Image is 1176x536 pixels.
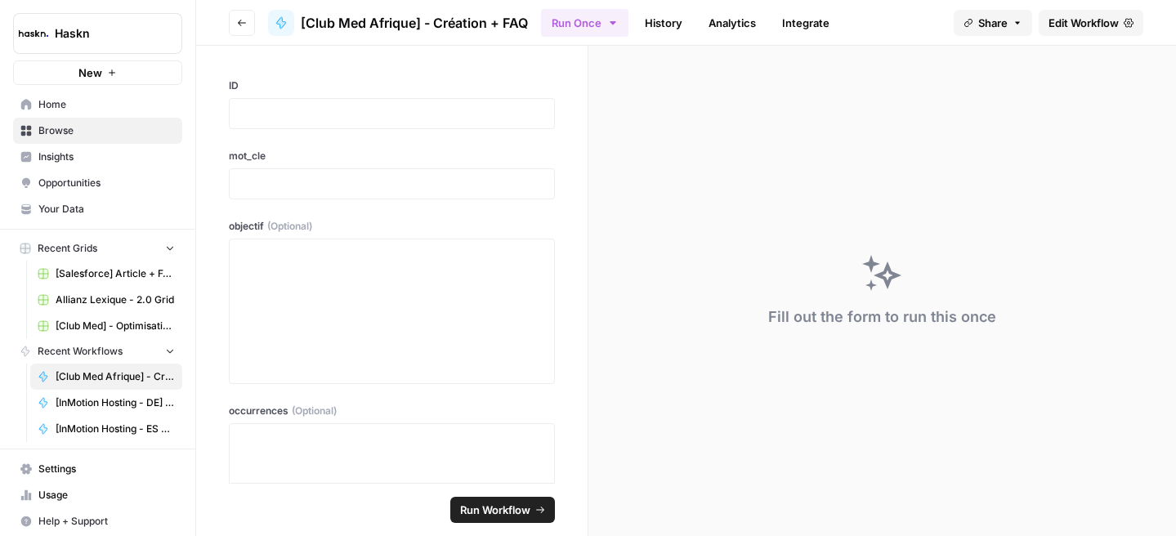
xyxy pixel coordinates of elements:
a: Analytics [699,10,766,36]
span: Haskn [55,25,154,42]
a: Allianz Lexique - 2.0 Grid [30,287,182,313]
button: New [13,60,182,85]
span: [InMotion Hosting - ES 🇪🇸] - article de blog 2000 mots [56,422,175,436]
a: Browse [13,118,182,144]
label: occurrences [229,404,555,418]
span: Run Workflow [460,502,530,518]
label: ID [229,78,555,93]
a: Opportunities [13,170,182,196]
img: Haskn Logo [19,19,48,48]
a: [Club Med Afrique] - Création + FAQ [30,364,182,390]
span: Your Data [38,202,175,217]
span: Allianz Lexique - 2.0 Grid [56,293,175,307]
a: Insights [13,144,182,170]
span: (Optional) [292,404,337,418]
button: Recent Workflows [13,339,182,364]
a: [Salesforce] Article + FAQ + Posts RS / Opti [30,261,182,287]
a: [Club Med] - Optimisation + FAQ Grid [30,313,182,339]
span: [Salesforce] Article + FAQ + Posts RS / Opti [56,266,175,281]
a: Your Data [13,196,182,222]
span: Opportunities [38,176,175,190]
span: Edit Workflow [1049,15,1119,31]
button: Workspace: Haskn [13,13,182,54]
div: Fill out the form to run this once [768,306,996,328]
span: Recent Grids [38,241,97,256]
button: Run Once [541,9,628,37]
button: Share [954,10,1032,36]
span: Home [38,97,175,112]
span: Settings [38,462,175,476]
span: Help + Support [38,514,175,529]
a: Home [13,92,182,118]
a: [Club Med Afrique] - Création + FAQ [268,10,528,36]
span: Browse [38,123,175,138]
span: [InMotion Hosting - DE] - article de blog 2000 mots [56,395,175,410]
span: Usage [38,488,175,502]
a: History [635,10,692,36]
span: New [78,65,102,81]
a: Edit Workflow [1039,10,1143,36]
span: (Optional) [267,219,312,234]
span: [Club Med Afrique] - Création + FAQ [301,13,528,33]
label: mot_cle [229,149,555,163]
span: Share [978,15,1008,31]
button: Help + Support [13,508,182,534]
a: [InMotion Hosting - DE] - article de blog 2000 mots [30,390,182,416]
button: Run Workflow [450,497,555,523]
span: [Club Med Afrique] - Création + FAQ [56,369,175,384]
a: Integrate [772,10,839,36]
label: objectif [229,219,555,234]
span: Insights [38,150,175,164]
span: Recent Workflows [38,344,123,359]
a: Settings [13,456,182,482]
span: [Club Med] - Optimisation + FAQ Grid [56,319,175,333]
button: Recent Grids [13,236,182,261]
a: [InMotion Hosting - ES 🇪🇸] - article de blog 2000 mots [30,416,182,442]
a: Usage [13,482,182,508]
